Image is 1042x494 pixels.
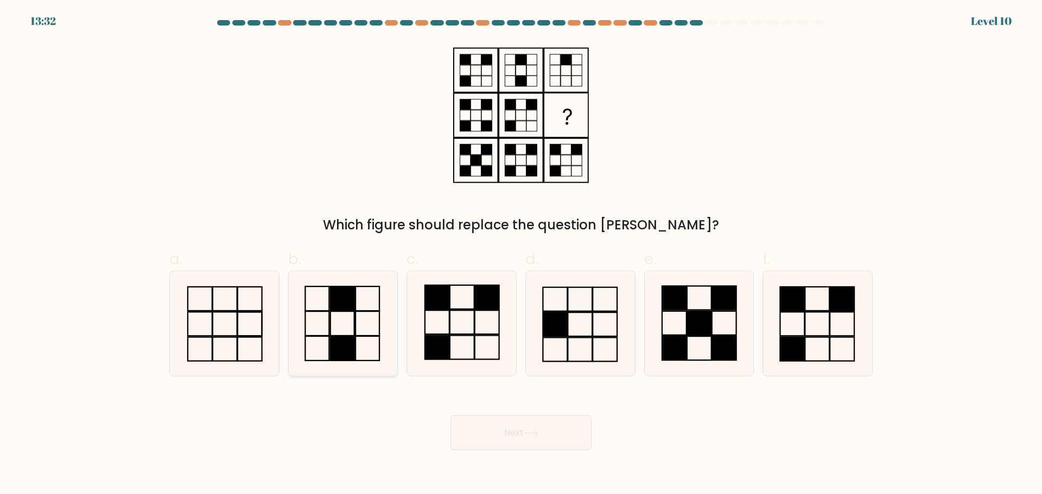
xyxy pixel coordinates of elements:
span: a. [169,248,182,270]
div: 13:32 [30,13,56,29]
span: e. [644,248,656,270]
span: f. [763,248,770,270]
span: c. [406,248,418,270]
button: Next [450,415,592,450]
span: b. [288,248,301,270]
div: Level 10 [971,13,1012,29]
div: Which figure should replace the question [PERSON_NAME]? [176,215,866,235]
span: d. [525,248,538,270]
